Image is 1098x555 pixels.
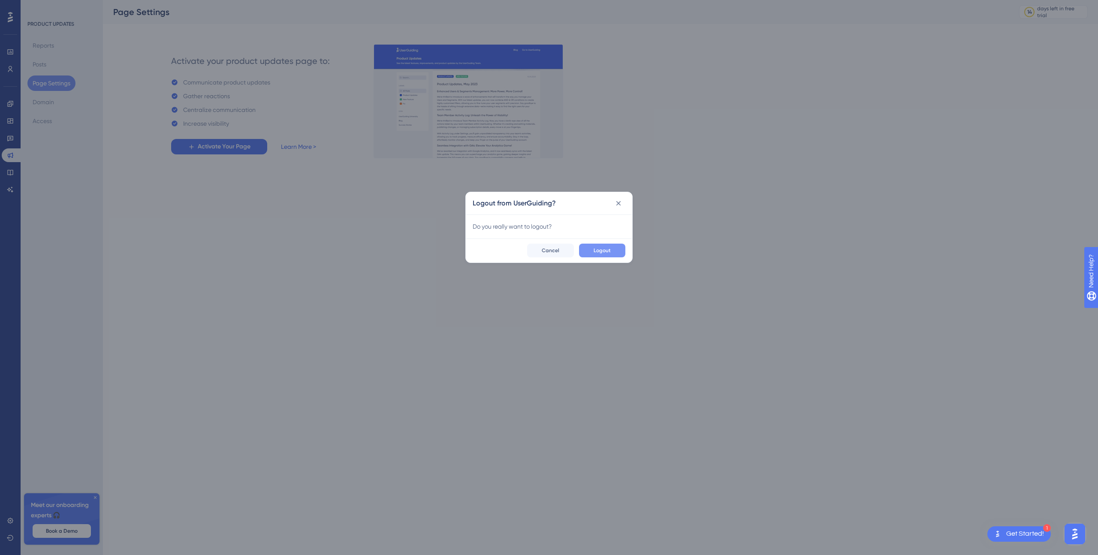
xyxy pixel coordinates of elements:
[1043,524,1051,532] div: 1
[473,198,556,208] h2: Logout from UserGuiding?
[20,2,54,12] span: Need Help?
[473,221,625,232] div: Do you really want to logout?
[1062,521,1088,547] iframe: UserGuiding AI Assistant Launcher
[542,247,559,254] span: Cancel
[1006,529,1044,539] div: Get Started!
[987,526,1051,542] div: Open Get Started! checklist, remaining modules: 1
[594,247,611,254] span: Logout
[992,529,1003,539] img: launcher-image-alternative-text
